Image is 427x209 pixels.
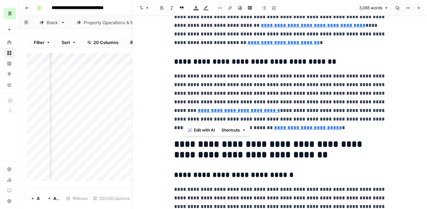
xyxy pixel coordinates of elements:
span: Add 10 Rows [53,195,60,202]
button: 3,065 words [356,4,391,12]
a: Your Data [4,79,15,90]
a: Browse [4,48,15,58]
span: Shortcuts [221,127,240,133]
button: Help + Support [4,196,15,206]
span: Filter [34,39,44,46]
button: Filter [29,37,55,48]
div: 16 Rows [64,193,90,204]
button: Edit with AI [185,126,217,134]
div: 20/20 Columns [90,193,132,204]
span: Edit with AI [194,127,215,133]
button: Shortcuts [219,126,249,134]
a: Learning Hub [4,185,15,196]
span: Sort [62,39,70,46]
span: 3,065 words [359,5,382,11]
button: Add 10 Rows [43,193,64,204]
a: Property Operations & Maintenance [71,16,171,29]
span: Add Row [37,195,39,202]
a: Opportunities [4,69,15,79]
button: 20 Columns [83,37,123,48]
div: Property Operations & Maintenance [84,19,158,26]
button: Sort [57,37,80,48]
span: R [8,10,12,18]
span: 20 Columns [93,39,119,46]
a: Insights [4,58,15,69]
a: Home [4,37,15,48]
div: Blank [47,19,58,26]
a: Settings [4,164,15,175]
a: Blank [34,16,71,29]
button: Workspace: Re-Leased [4,5,15,22]
button: Add Row [27,193,43,204]
a: Usage [4,175,15,185]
